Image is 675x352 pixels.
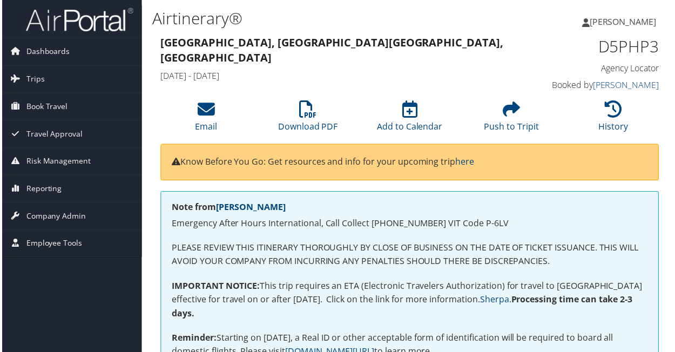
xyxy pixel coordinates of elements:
span: Risk Management [24,148,89,175]
p: This trip requires an ETA (Electronic Travelers Authorization) for travel to [GEOGRAPHIC_DATA] ef... [171,281,649,322]
a: [PERSON_NAME] [583,5,669,38]
h4: [DATE] - [DATE] [159,70,531,82]
h4: Agency Locator [548,63,661,75]
span: [PERSON_NAME] [591,16,658,28]
a: [PERSON_NAME] [215,202,285,214]
a: Push to Tripit [485,107,540,133]
strong: IMPORTANT NOTICE: [171,281,259,293]
p: PLEASE REVIEW THIS ITINERARY THOROUGHLY BY CLOSE OF BUSINESS ON THE DATE OF TICKET ISSUANCE. THIS... [171,242,649,270]
span: Trips [24,66,43,93]
a: Download PDF [278,107,337,133]
a: History [600,107,630,133]
h1: D5PHP3 [548,36,661,58]
img: airportal-logo.png [24,7,132,32]
span: Reporting [24,176,60,203]
strong: Reminder: [171,334,215,346]
span: Company Admin [24,204,84,231]
span: Book Travel [24,93,66,120]
strong: Processing time can take 2-3 days. [171,295,634,321]
span: Employee Tools [24,231,80,258]
span: Dashboards [24,38,68,65]
a: Add to Calendar [377,107,443,133]
span: Travel Approval [24,121,81,148]
h1: Airtinerary® [151,7,496,30]
strong: Note from [171,202,285,214]
a: Sherpa [481,295,510,307]
a: [PERSON_NAME] [594,79,660,91]
p: Know Before You Go: Get resources and info for your upcoming trip [171,156,649,170]
a: Email [194,107,216,133]
a: here [456,157,475,168]
h4: Booked by [548,79,661,91]
strong: [GEOGRAPHIC_DATA], [GEOGRAPHIC_DATA] [GEOGRAPHIC_DATA], [GEOGRAPHIC_DATA] [159,36,504,65]
p: Emergency After Hours International, Call Collect [PHONE_NUMBER] VIT Code P-6LV [171,218,649,232]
